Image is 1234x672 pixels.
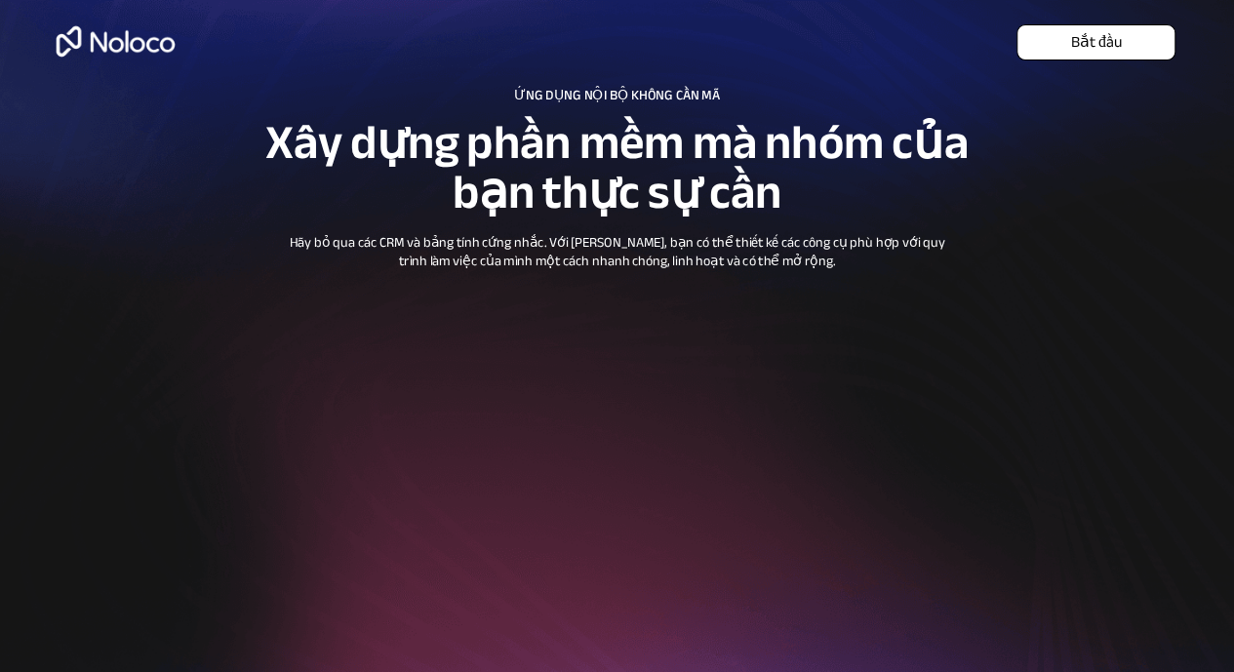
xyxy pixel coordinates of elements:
[1016,24,1176,60] a: Bắt đầu
[265,98,969,236] font: Xây dựng phần mềm mà nhóm của bạn thực sự cần
[514,82,720,107] font: ỨNG DỤNG NỘI BỘ KHÔNG CẦN MÃ
[289,229,944,274] font: Hãy bỏ qua các CRM và bảng tính cứng nhắc. Với [PERSON_NAME], bạn có thể thiết kế các công cụ phù...
[1071,27,1122,57] font: Bắt đầu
